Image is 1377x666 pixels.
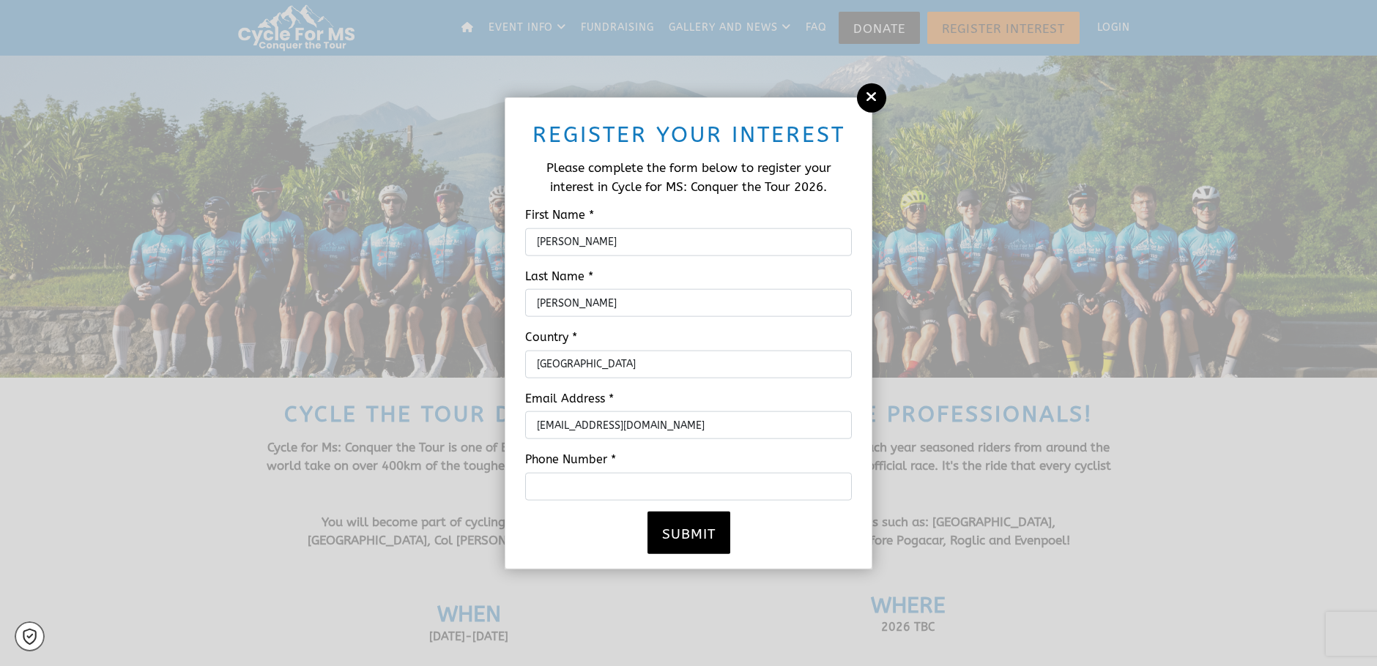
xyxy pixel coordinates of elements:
button: Submit [647,511,730,553]
span: Please complete the form below to register your interest in Cycle for MS: Conquer the Tour 2026. [546,160,831,194]
a: Cookie settings [15,621,45,651]
label: Country * [514,328,863,347]
label: Last Name * [514,266,863,285]
label: Email Address * [514,389,863,408]
label: First Name * [514,206,863,225]
label: Phone Number * [514,450,863,469]
h2: Register your interest [525,120,852,149]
